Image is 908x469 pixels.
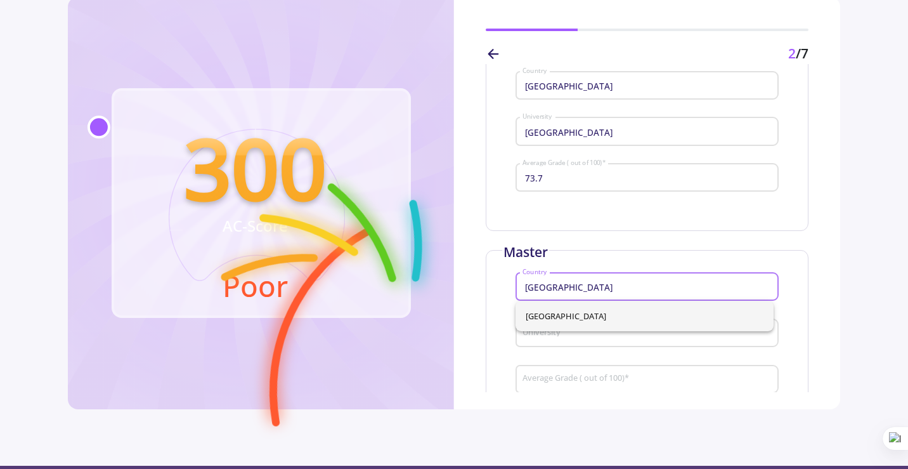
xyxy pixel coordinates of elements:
text: 300 [183,110,326,225]
text: AC-Score [222,215,287,236]
span: /7 [796,44,808,62]
div: Master [502,242,549,263]
text: Poor [222,266,287,305]
span: [GEOGRAPHIC_DATA] [526,301,763,331]
span: 2 [788,44,796,62]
